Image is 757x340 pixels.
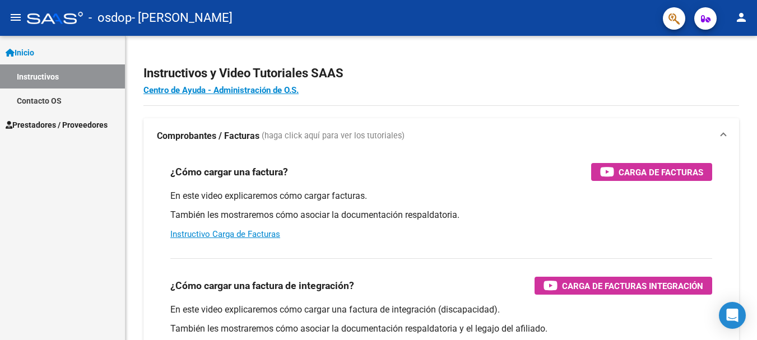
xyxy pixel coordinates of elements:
p: También les mostraremos cómo asociar la documentación respaldatoria y el legajo del afiliado. [170,323,712,335]
button: Carga de Facturas Integración [535,277,712,295]
p: En este video explicaremos cómo cargar facturas. [170,190,712,202]
strong: Comprobantes / Facturas [157,130,259,142]
h3: ¿Cómo cargar una factura? [170,164,288,180]
span: - osdop [89,6,132,30]
h3: ¿Cómo cargar una factura de integración? [170,278,354,294]
span: (haga click aquí para ver los tutoriales) [262,130,405,142]
span: Inicio [6,46,34,59]
mat-expansion-panel-header: Comprobantes / Facturas (haga click aquí para ver los tutoriales) [143,118,739,154]
p: También les mostraremos cómo asociar la documentación respaldatoria. [170,209,712,221]
a: Instructivo Carga de Facturas [170,229,280,239]
span: Carga de Facturas [619,165,703,179]
span: Prestadores / Proveedores [6,119,108,131]
button: Carga de Facturas [591,163,712,181]
p: En este video explicaremos cómo cargar una factura de integración (discapacidad). [170,304,712,316]
div: Open Intercom Messenger [719,302,746,329]
mat-icon: person [735,11,748,24]
h2: Instructivos y Video Tutoriales SAAS [143,63,739,84]
a: Centro de Ayuda - Administración de O.S. [143,85,299,95]
span: Carga de Facturas Integración [562,279,703,293]
mat-icon: menu [9,11,22,24]
span: - [PERSON_NAME] [132,6,233,30]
